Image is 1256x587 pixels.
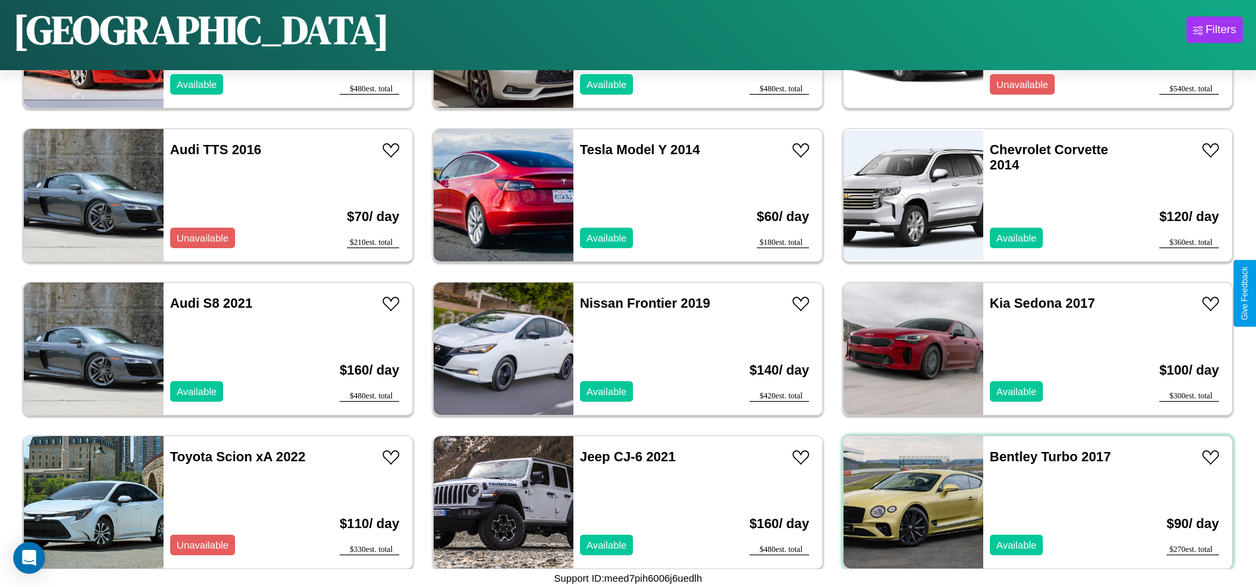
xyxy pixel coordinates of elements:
[1159,349,1219,391] h3: $ 100 / day
[170,449,306,464] a: Toyota Scion xA 2022
[1167,503,1219,545] h3: $ 90 / day
[757,238,809,248] div: $ 180 est. total
[757,196,809,238] h3: $ 60 / day
[990,449,1111,464] a: Bentley Turbo 2017
[1159,196,1219,238] h3: $ 120 / day
[170,296,253,310] a: Audi S8 2021
[996,229,1037,247] p: Available
[13,542,45,574] div: Open Intercom Messenger
[587,383,627,400] p: Available
[347,196,399,238] h3: $ 70 / day
[170,142,262,157] a: Audi TTS 2016
[340,391,399,402] div: $ 480 est. total
[1159,238,1219,248] div: $ 360 est. total
[587,75,627,93] p: Available
[13,3,389,57] h1: [GEOGRAPHIC_DATA]
[587,229,627,247] p: Available
[1240,267,1249,320] div: Give Feedback
[347,238,399,248] div: $ 210 est. total
[587,536,627,554] p: Available
[1159,84,1219,95] div: $ 540 est. total
[340,349,399,391] h3: $ 160 / day
[1186,17,1243,43] button: Filters
[340,503,399,545] h3: $ 110 / day
[996,536,1037,554] p: Available
[749,545,809,555] div: $ 480 est. total
[749,349,809,391] h3: $ 140 / day
[1167,545,1219,555] div: $ 270 est. total
[990,142,1108,172] a: Chevrolet Corvette 2014
[177,383,217,400] p: Available
[749,391,809,402] div: $ 420 est. total
[996,383,1037,400] p: Available
[580,142,700,157] a: Tesla Model Y 2014
[177,536,228,554] p: Unavailable
[1206,23,1236,36] div: Filters
[1159,391,1219,402] div: $ 300 est. total
[996,75,1048,93] p: Unavailable
[177,75,217,93] p: Available
[749,503,809,545] h3: $ 160 / day
[340,545,399,555] div: $ 330 est. total
[990,296,1095,310] a: Kia Sedona 2017
[580,449,676,464] a: Jeep CJ-6 2021
[554,569,702,587] p: Support ID: meed7pih6006j6uedlh
[177,229,228,247] p: Unavailable
[749,84,809,95] div: $ 480 est. total
[340,84,399,95] div: $ 480 est. total
[580,296,710,310] a: Nissan Frontier 2019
